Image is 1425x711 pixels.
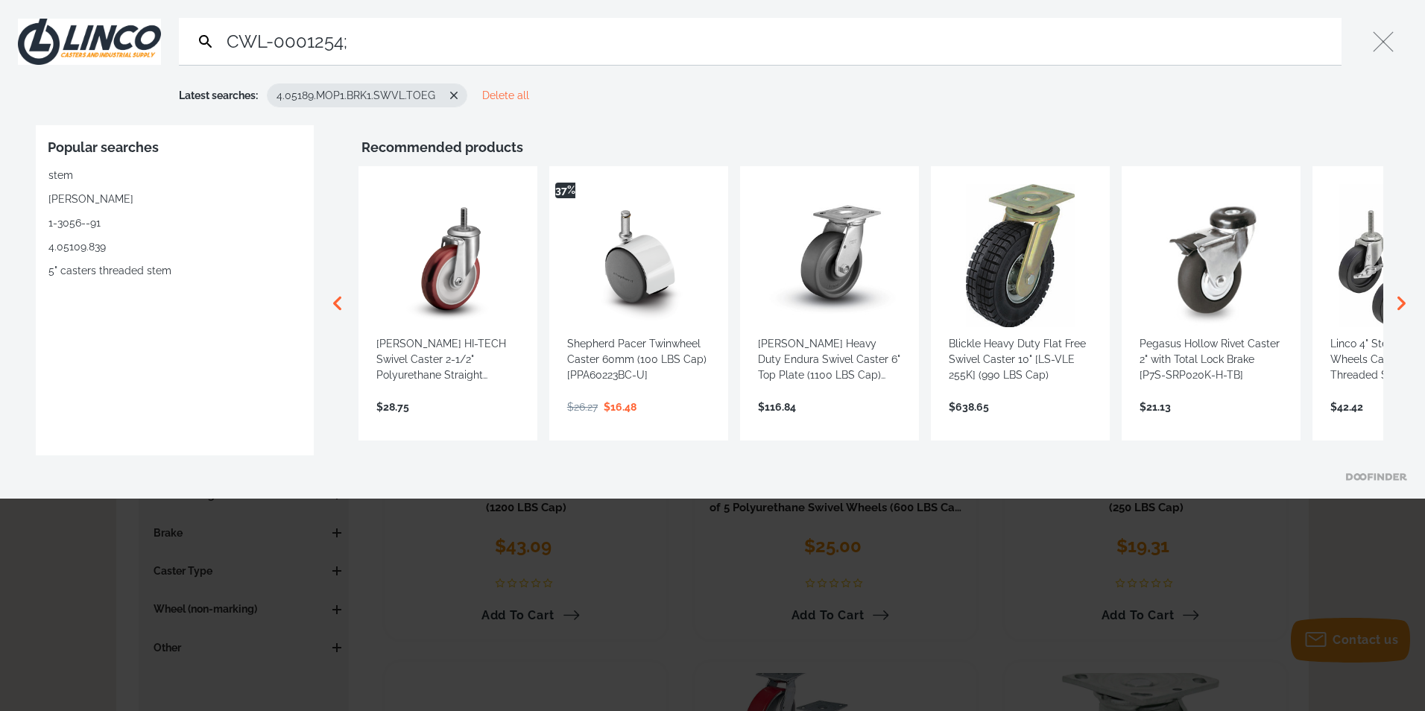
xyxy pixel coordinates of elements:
div: Suggestion: shepard [48,187,302,211]
a: Doofinder home page [1346,473,1407,481]
div: Recommended products [361,137,1407,157]
button: Select suggestion: stem [48,163,302,187]
svg: Search [197,33,215,51]
span: 4.05189.MOP1.BRK1.SWVL.TOEG [277,88,435,104]
button: Remove suggestion: 4.05189.MOP1.BRK1.SWVL.TOEG [444,84,467,107]
span: stem [48,168,73,183]
span: 1-3056--91 [48,215,101,231]
div: Suggestion: 4.05109.839 [48,235,302,259]
button: Select suggestion: 4.05189.MOP1.BRK1.SWVL.TOEG [268,84,444,107]
span: 5" casters threaded stem [48,263,171,279]
div: Suggestion: 5" casters threaded stem [48,259,302,282]
div: Latest searches: [179,88,258,104]
button: Select suggestion: shepard [48,187,302,211]
div: Popular searches [48,137,302,157]
img: Close [18,19,161,65]
div: Suggestion: stem [48,163,302,187]
button: Select suggestion: 4.05109.839 [48,235,302,259]
button: Close [1359,18,1407,66]
span: [PERSON_NAME] [48,192,133,207]
svg: Remove suggestion: 4.05189.MOP1.BRK1.SWVL.TOEG [447,89,461,102]
svg: Scroll left [323,288,353,318]
button: Select suggestion: 5" casters threaded stem [48,259,302,282]
span: 4.05109.839 [48,239,106,255]
div: Suggestion: 1-3056--91 [48,211,302,235]
button: Select suggestion: 1-3056--91 [48,211,302,235]
input: Search… [224,18,1336,65]
div: Suggestion: 4.05189.MOP1.BRK1.SWVL.TOEG [267,83,467,107]
svg: Scroll right [1386,288,1416,318]
button: Delete all [476,83,535,107]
